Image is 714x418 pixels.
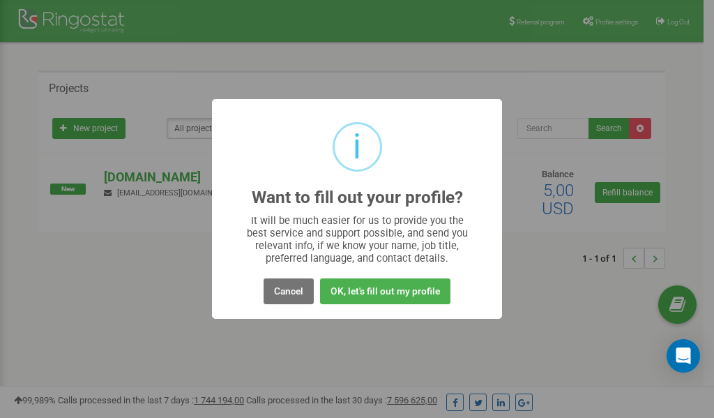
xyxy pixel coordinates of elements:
[667,339,700,373] div: Open Intercom Messenger
[264,278,314,304] button: Cancel
[240,214,475,264] div: It will be much easier for us to provide you the best service and support possible, and send you ...
[252,188,463,207] h2: Want to fill out your profile?
[353,124,361,170] div: i
[320,278,450,304] button: OK, let's fill out my profile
